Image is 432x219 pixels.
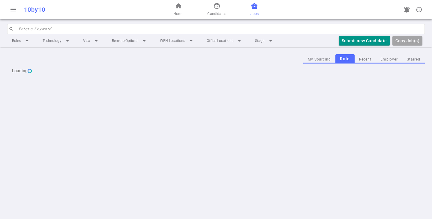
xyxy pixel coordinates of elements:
[207,11,226,17] span: Candidates
[376,55,402,64] button: Employer
[250,2,259,17] a: Jobs
[107,35,153,46] li: Remote Options
[9,26,14,32] span: search
[213,2,220,10] span: face
[413,4,425,16] button: Open history
[339,36,390,46] button: Submit new Candidate
[175,2,182,10] span: home
[251,2,258,10] span: business_center
[7,35,35,46] li: Roles
[415,6,422,13] span: history
[10,6,17,13] span: menu
[335,54,355,64] button: Role
[78,35,105,46] li: Visa
[7,4,19,16] button: Open menu
[28,69,32,73] img: loading...
[173,11,183,17] span: Home
[355,55,376,64] button: Recent
[207,2,226,17] a: Candidates
[303,55,335,64] button: My Sourcing
[403,6,410,13] span: notifications_active
[250,11,259,17] span: Jobs
[7,64,425,78] div: Loading
[173,2,183,17] a: Home
[38,35,76,46] li: Technology
[402,55,425,64] button: Starred
[24,6,142,13] div: 10by10
[401,4,413,16] a: Go to see announcements
[250,35,279,46] li: Stage
[202,35,248,46] li: Office Locations
[155,35,199,46] li: WFH Locations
